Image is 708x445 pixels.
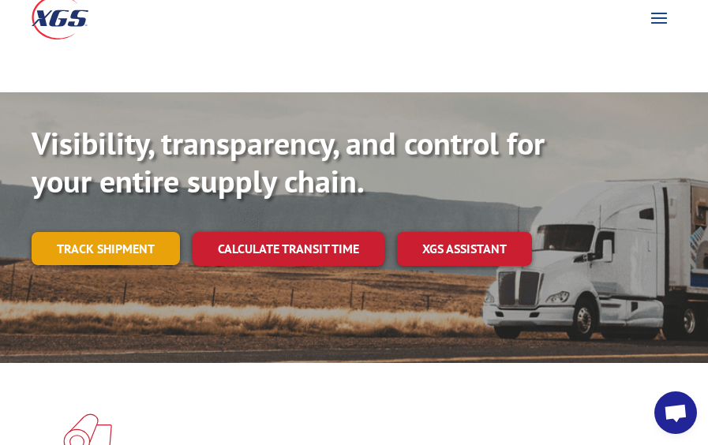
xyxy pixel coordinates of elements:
[32,122,545,201] b: Visibility, transparency, and control for your entire supply chain.
[397,232,532,266] a: XGS ASSISTANT
[654,391,697,434] div: Open chat
[193,232,384,266] a: Calculate transit time
[32,232,180,265] a: Track shipment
